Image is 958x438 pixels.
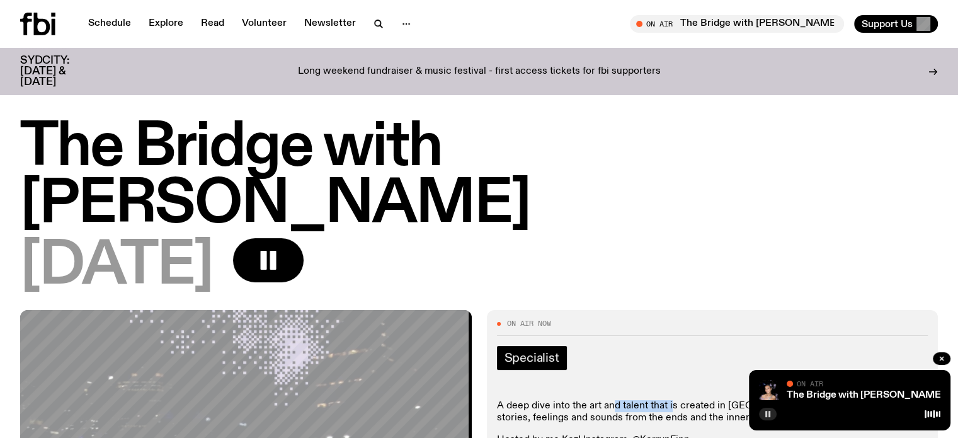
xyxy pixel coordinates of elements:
[297,15,363,33] a: Newsletter
[497,400,928,424] p: A deep dive into the art and talent that is created in [GEOGRAPHIC_DATA] <3 All genres, stories, ...
[234,15,294,33] a: Volunteer
[20,238,213,295] span: [DATE]
[507,320,551,327] span: On Air Now
[81,15,139,33] a: Schedule
[862,18,913,30] span: Support Us
[630,15,844,33] button: On AirThe Bridge with [PERSON_NAME]
[20,55,101,88] h3: SYDCITY: [DATE] & [DATE]
[854,15,938,33] button: Support Us
[505,351,559,365] span: Specialist
[193,15,232,33] a: Read
[141,15,191,33] a: Explore
[298,66,661,78] p: Long weekend fundraiser & music festival - first access tickets for fbi supporters
[787,390,944,400] a: The Bridge with [PERSON_NAME]
[20,120,938,233] h1: The Bridge with [PERSON_NAME]
[797,379,823,388] span: On Air
[497,346,567,370] a: Specialist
